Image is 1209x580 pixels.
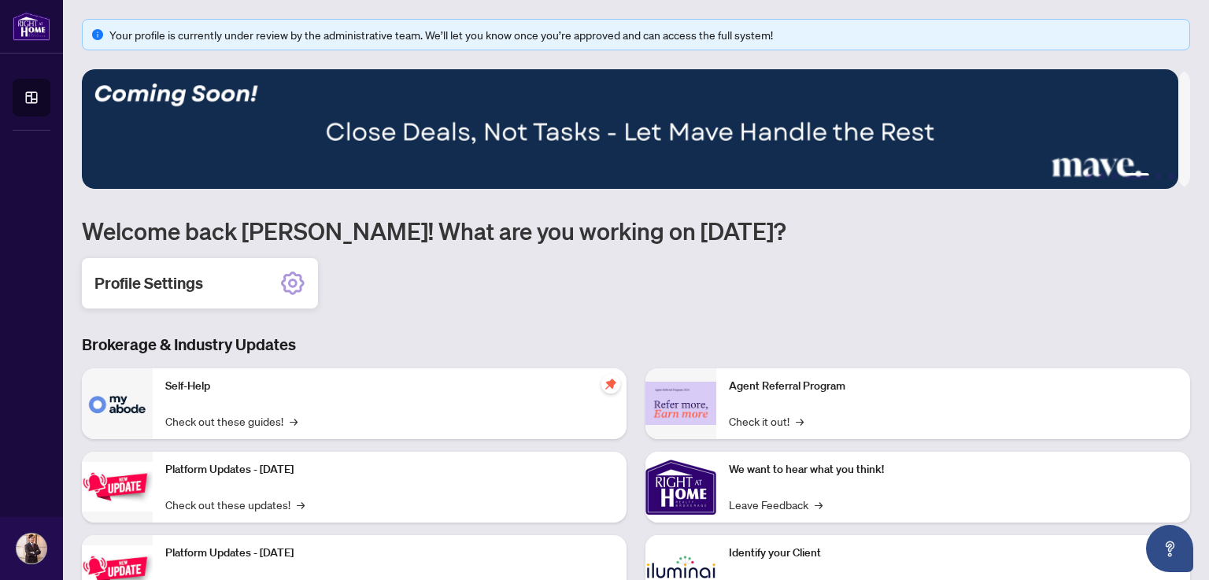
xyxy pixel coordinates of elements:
[1124,173,1149,179] button: 4
[165,378,614,395] p: Self-Help
[13,12,50,41] img: logo
[729,496,823,513] a: Leave Feedback→
[1168,173,1174,179] button: 6
[17,534,46,563] img: Profile Icon
[94,272,203,294] h2: Profile Settings
[601,375,620,393] span: pushpin
[290,412,298,430] span: →
[82,216,1190,246] h1: Welcome back [PERSON_NAME]! What are you working on [DATE]?
[1086,173,1093,179] button: 1
[1155,173,1162,179] button: 5
[815,496,823,513] span: →
[1099,173,1105,179] button: 2
[165,496,305,513] a: Check out these updates!→
[729,412,804,430] a: Check it out!→
[82,368,153,439] img: Self-Help
[1146,525,1193,572] button: Open asap
[729,461,1178,478] p: We want to hear what you think!
[645,452,716,523] img: We want to hear what you think!
[165,461,614,478] p: Platform Updates - [DATE]
[165,412,298,430] a: Check out these guides!→
[92,29,103,40] span: info-circle
[82,69,1178,189] img: Slide 3
[729,545,1178,562] p: Identify your Client
[729,378,1178,395] p: Agent Referral Program
[82,334,1190,356] h3: Brokerage & Industry Updates
[297,496,305,513] span: →
[165,545,614,562] p: Platform Updates - [DATE]
[1111,173,1118,179] button: 3
[645,382,716,425] img: Agent Referral Program
[109,26,1180,43] div: Your profile is currently under review by the administrative team. We’ll let you know once you’re...
[82,462,153,512] img: Platform Updates - July 21, 2025
[796,412,804,430] span: →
